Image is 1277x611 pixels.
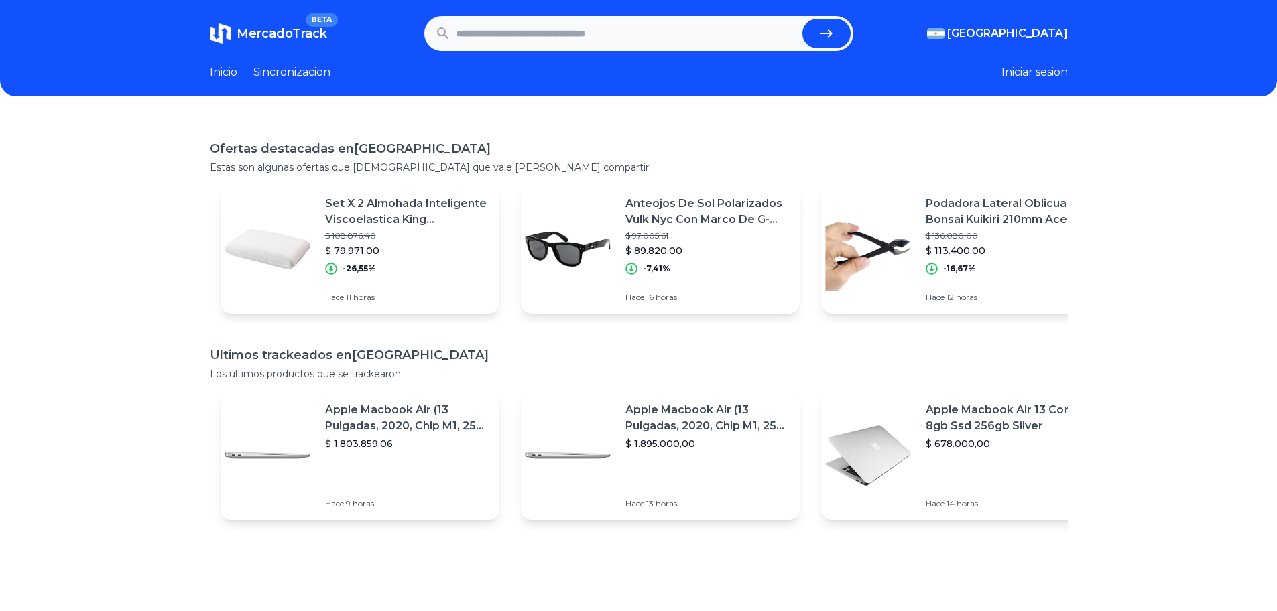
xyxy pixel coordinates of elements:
p: Hace 11 horas [325,292,489,303]
p: Hace 13 horas [625,498,789,509]
img: Featured image [521,202,615,296]
p: Anteojos De Sol Polarizados Vulk Nyc Con Marco De G-flex Color Negro Brillante, Lente Gris De Pol... [625,196,789,228]
p: -16,67% [943,263,976,274]
a: Sincronizacion [253,64,330,80]
p: $ 678.000,00 [926,437,1089,450]
a: Inicio [210,64,237,80]
p: $ 97.005,61 [625,230,789,241]
span: MercadoTrack [237,26,327,41]
p: Apple Macbook Air (13 Pulgadas, 2020, Chip M1, 256 Gb De Ssd, 8 Gb De Ram) - Plata [325,402,489,434]
img: Featured image [221,202,314,296]
button: Iniciar sesion [1001,64,1068,80]
p: Estas son algunas ofertas que [DEMOGRAPHIC_DATA] que vale [PERSON_NAME] compartir. [210,161,1068,174]
p: $ 79.971,00 [325,244,489,257]
p: $ 108.876,40 [325,230,489,241]
p: Hace 9 horas [325,498,489,509]
span: BETA [306,13,337,27]
span: [GEOGRAPHIC_DATA] [947,25,1068,42]
img: Featured image [821,409,915,502]
img: Featured image [821,202,915,296]
p: Hace 12 horas [926,292,1089,303]
p: $ 1.803.859,06 [325,437,489,450]
p: -7,41% [643,263,670,274]
p: Apple Macbook Air (13 Pulgadas, 2020, Chip M1, 256 Gb De Ssd, 8 Gb De Ram) - Plata [625,402,789,434]
p: Podadora Lateral Oblicua Bonsai Kuikiri 210mm Acero Prof [926,196,1089,228]
a: Featured imagePodadora Lateral Oblicua Bonsai Kuikiri 210mm Acero Prof$ 136.080,00$ 113.400,00-16... [821,185,1100,314]
a: Featured imageApple Macbook Air (13 Pulgadas, 2020, Chip M1, 256 Gb De Ssd, 8 Gb De Ram) - Plata$... [221,391,499,520]
a: MercadoTrackBETA [210,23,327,44]
a: Featured imageAnteojos De Sol Polarizados Vulk Nyc Con Marco De G-flex Color Negro Brillante, Len... [521,185,800,314]
h1: Ultimos trackeados en [GEOGRAPHIC_DATA] [210,346,1068,364]
p: $ 89.820,00 [625,244,789,257]
p: Apple Macbook Air 13 Core I5 8gb Ssd 256gb Silver [926,402,1089,434]
a: Featured imageApple Macbook Air (13 Pulgadas, 2020, Chip M1, 256 Gb De Ssd, 8 Gb De Ram) - Plata$... [521,391,800,520]
img: Featured image [221,409,314,502]
p: $ 1.895.000,00 [625,437,789,450]
p: -26,55% [343,263,376,274]
p: Set X 2 Almohada Inteligente Viscoelastica King Aromaterapia Envio Gratis [325,196,489,228]
a: Featured imageApple Macbook Air 13 Core I5 8gb Ssd 256gb Silver$ 678.000,00Hace 14 horas [821,391,1100,520]
img: Featured image [521,409,615,502]
h1: Ofertas destacadas en [GEOGRAPHIC_DATA] [210,139,1068,158]
a: Featured imageSet X 2 Almohada Inteligente Viscoelastica King Aromaterapia Envio Gratis$ 108.876,... [221,185,499,314]
p: Hace 14 horas [926,498,1089,509]
button: [GEOGRAPHIC_DATA] [927,25,1068,42]
img: Argentina [927,28,945,39]
p: Los ultimos productos que se trackearon. [210,367,1068,381]
img: MercadoTrack [210,23,231,44]
p: Hace 16 horas [625,292,789,303]
p: $ 136.080,00 [926,230,1089,241]
p: $ 113.400,00 [926,244,1089,257]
